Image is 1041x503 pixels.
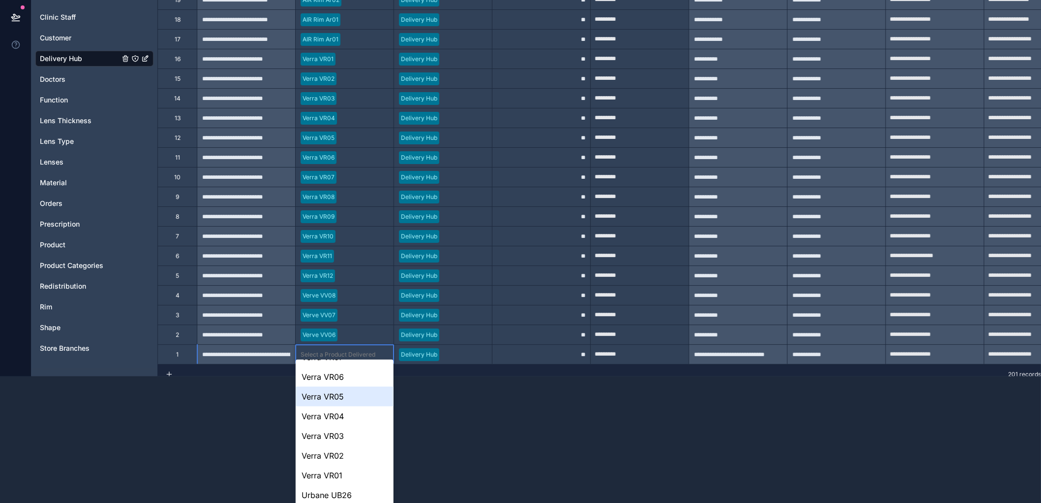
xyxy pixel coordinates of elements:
[401,350,437,359] div: Delivery Hub
[303,55,334,64] div: Verra VR01
[40,343,120,353] a: Store Branches
[176,311,179,319] div: 3
[296,466,394,485] div: Verra VR01
[401,134,437,142] div: Delivery Hub
[40,261,103,270] span: Product Categories
[40,157,63,167] span: Lenses
[40,343,90,353] span: Store Branches
[40,240,65,250] span: Product
[40,302,52,312] span: Rim
[296,387,394,406] div: Verra VR05
[40,199,62,208] span: Orders
[40,136,74,146] span: Lens Type
[401,74,437,83] div: Delivery Hub
[40,116,92,126] span: Lens Thickness
[35,320,153,335] div: Shape
[401,193,437,201] div: Delivery Hub
[40,12,120,22] a: Clinic Staff
[40,74,120,84] a: Doctors
[176,193,179,201] div: 9
[303,311,336,320] div: Verve VV07
[40,178,120,188] a: Material
[40,261,120,270] a: Product Categories
[40,323,120,333] a: Shape
[40,178,67,188] span: Material
[175,134,181,142] div: 12
[40,157,120,167] a: Lenses
[40,116,120,126] a: Lens Thickness
[176,252,179,260] div: 6
[175,16,181,24] div: 18
[174,173,181,181] div: 10
[40,136,120,146] a: Lens Type
[303,134,335,142] div: Verra VR05
[296,367,394,387] div: Verra VR06
[40,33,120,43] a: Customer
[176,233,179,240] div: 7
[296,406,394,426] div: Verra VR04
[303,15,338,24] div: AIR Rim Ar01
[401,35,437,44] div: Delivery Hub
[40,219,80,229] span: Prescription
[35,51,153,67] div: Delivery Hub
[303,114,335,123] div: Verra VR04
[40,281,86,291] span: Redistribution
[401,232,437,241] div: Delivery Hub
[401,15,437,24] div: Delivery Hub
[40,54,120,64] a: Delivery Hub
[40,219,120,229] a: Prescription
[40,95,68,105] span: Function
[296,426,394,446] div: Verra VR03
[35,299,153,315] div: Rim
[296,446,394,466] div: Verra VR02
[35,9,153,25] div: Clinic Staff
[401,153,437,162] div: Delivery Hub
[35,196,153,211] div: Orders
[35,71,153,87] div: Doctors
[401,94,437,103] div: Delivery Hub
[35,258,153,273] div: Product Categories
[303,232,334,241] div: Verra VR10
[303,212,335,221] div: Verra VR09
[35,134,153,149] div: Lens Type
[401,252,437,261] div: Delivery Hub
[176,351,179,359] div: 1
[401,271,437,280] div: Delivery Hub
[303,271,333,280] div: Verra VR12
[175,55,181,63] div: 16
[40,281,120,291] a: Redistribution
[35,154,153,170] div: Lenses
[401,331,437,339] div: Delivery Hub
[35,216,153,232] div: Prescription
[40,95,120,105] a: Function
[401,114,437,123] div: Delivery Hub
[40,199,120,208] a: Orders
[35,175,153,191] div: Material
[303,153,335,162] div: Verra VR06
[176,213,179,221] div: 8
[301,351,375,359] div: Select a Product Delivered
[35,237,153,253] div: Product
[175,75,181,83] div: 15
[401,311,437,320] div: Delivery Hub
[35,340,153,356] div: Store Branches
[176,272,179,280] div: 5
[401,212,437,221] div: Delivery Hub
[40,240,120,250] a: Product
[303,35,338,44] div: AIR Rim Ar01
[35,278,153,294] div: Redistribution
[40,302,120,312] a: Rim
[303,291,336,300] div: Verve VV08
[401,291,437,300] div: Delivery Hub
[175,154,180,162] div: 11
[401,173,437,182] div: Delivery Hub
[176,292,180,300] div: 4
[40,12,76,22] span: Clinic Staff
[303,252,332,261] div: Verra VR11
[303,193,335,201] div: Verra VR08
[175,114,181,122] div: 13
[35,113,153,129] div: Lens Thickness
[176,331,179,339] div: 2
[303,74,335,83] div: Verra VR02
[40,74,65,84] span: Doctors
